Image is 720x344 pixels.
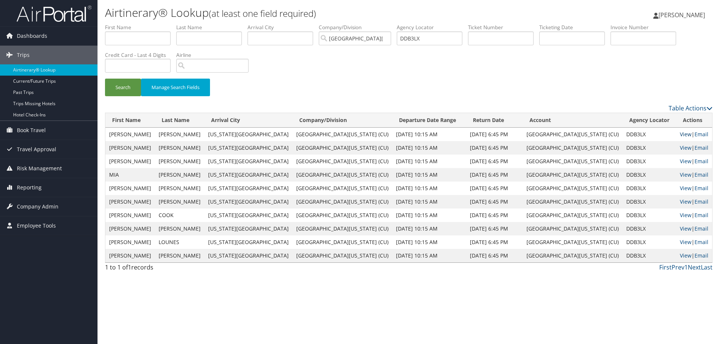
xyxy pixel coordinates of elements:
[680,144,691,151] a: View
[523,141,622,155] td: [GEOGRAPHIC_DATA][US_STATE] (CU)
[204,113,292,128] th: Arrival City: activate to sort column ascending
[105,79,141,96] button: Search
[292,141,392,155] td: [GEOGRAPHIC_DATA][US_STATE] (CU)
[694,211,708,219] a: Email
[466,208,523,222] td: [DATE] 6:45 PM
[676,113,712,128] th: Actions
[105,182,155,195] td: [PERSON_NAME]
[392,141,466,155] td: [DATE] 10:15 AM
[466,222,523,235] td: [DATE] 6:45 PM
[176,51,254,59] label: Airline
[680,131,691,138] a: View
[523,168,622,182] td: [GEOGRAPHIC_DATA][US_STATE] (CU)
[622,222,676,235] td: DDB3LX
[204,222,292,235] td: [US_STATE][GEOGRAPHIC_DATA]
[523,182,622,195] td: [GEOGRAPHIC_DATA][US_STATE] (CU)
[680,171,691,178] a: View
[676,222,712,235] td: |
[676,128,712,141] td: |
[523,155,622,168] td: [GEOGRAPHIC_DATA][US_STATE] (CU)
[694,131,708,138] a: Email
[392,222,466,235] td: [DATE] 10:15 AM
[155,182,204,195] td: [PERSON_NAME]
[292,208,392,222] td: [GEOGRAPHIC_DATA][US_STATE] (CU)
[128,263,131,271] span: 1
[319,24,397,31] label: Company/Division
[392,249,466,262] td: [DATE] 10:15 AM
[676,249,712,262] td: |
[466,155,523,168] td: [DATE] 6:45 PM
[694,185,708,192] a: Email
[466,195,523,208] td: [DATE] 6:45 PM
[676,155,712,168] td: |
[622,128,676,141] td: DDB3LX
[466,182,523,195] td: [DATE] 6:45 PM
[17,140,56,159] span: Travel Approval
[622,168,676,182] td: DDB3LX
[204,195,292,208] td: [US_STATE][GEOGRAPHIC_DATA]
[676,195,712,208] td: |
[523,195,622,208] td: [GEOGRAPHIC_DATA][US_STATE] (CU)
[523,128,622,141] td: [GEOGRAPHIC_DATA][US_STATE] (CU)
[17,121,46,140] span: Book Travel
[694,158,708,165] a: Email
[105,51,176,59] label: Credit Card - Last 4 Digits
[610,24,682,31] label: Invoice Number
[694,225,708,232] a: Email
[694,238,708,246] a: Email
[105,195,155,208] td: [PERSON_NAME]
[155,128,204,141] td: [PERSON_NAME]
[653,4,712,26] a: [PERSON_NAME]
[392,182,466,195] td: [DATE] 10:15 AM
[392,195,466,208] td: [DATE] 10:15 AM
[523,222,622,235] td: [GEOGRAPHIC_DATA][US_STATE] (CU)
[155,195,204,208] td: [PERSON_NAME]
[466,113,523,128] th: Return Date: activate to sort column ascending
[694,171,708,178] a: Email
[392,235,466,249] td: [DATE] 10:15 AM
[292,235,392,249] td: [GEOGRAPHIC_DATA][US_STATE] (CU)
[292,182,392,195] td: [GEOGRAPHIC_DATA][US_STATE] (CU)
[105,113,155,128] th: First Name: activate to sort column ascending
[292,195,392,208] td: [GEOGRAPHIC_DATA][US_STATE] (CU)
[392,128,466,141] td: [DATE] 10:15 AM
[676,235,712,249] td: |
[684,263,688,271] a: 1
[17,159,62,178] span: Risk Management
[204,128,292,141] td: [US_STATE][GEOGRAPHIC_DATA]
[676,208,712,222] td: |
[392,208,466,222] td: [DATE] 10:15 AM
[622,155,676,168] td: DDB3LX
[680,238,691,246] a: View
[204,249,292,262] td: [US_STATE][GEOGRAPHIC_DATA]
[292,168,392,182] td: [GEOGRAPHIC_DATA][US_STATE] (CU)
[392,155,466,168] td: [DATE] 10:15 AM
[523,249,622,262] td: [GEOGRAPHIC_DATA][US_STATE] (CU)
[622,141,676,155] td: DDB3LX
[622,113,676,128] th: Agency Locator: activate to sort column ascending
[676,168,712,182] td: |
[155,168,204,182] td: [PERSON_NAME]
[105,5,510,21] h1: Airtinerary® Lookup
[694,198,708,205] a: Email
[672,263,684,271] a: Prev
[680,211,691,219] a: View
[680,198,691,205] a: View
[466,235,523,249] td: [DATE] 6:45 PM
[680,225,691,232] a: View
[701,263,712,271] a: Last
[292,249,392,262] td: [GEOGRAPHIC_DATA][US_STATE] (CU)
[397,24,468,31] label: Agency Locator
[105,263,249,275] div: 1 to 1 of records
[17,216,56,235] span: Employee Tools
[622,249,676,262] td: DDB3LX
[676,141,712,155] td: |
[155,208,204,222] td: COOK
[155,249,204,262] td: [PERSON_NAME]
[622,195,676,208] td: DDB3LX
[155,113,204,128] th: Last Name: activate to sort column ascending
[523,235,622,249] td: [GEOGRAPHIC_DATA][US_STATE] (CU)
[155,235,204,249] td: LOUNES
[204,182,292,195] td: [US_STATE][GEOGRAPHIC_DATA]
[292,222,392,235] td: [GEOGRAPHIC_DATA][US_STATE] (CU)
